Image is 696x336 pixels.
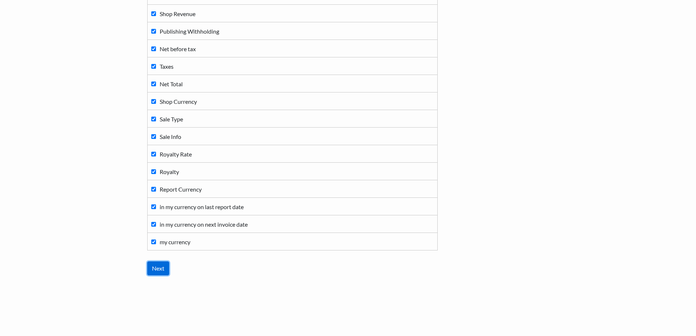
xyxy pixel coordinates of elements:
input: Taxes [151,64,156,69]
input: Royalty Rate [151,152,156,156]
span: Taxes [160,63,174,70]
input: Sale Info [151,134,156,139]
span: in my currency on last report date [160,203,244,210]
span: Shop Currency [160,98,197,105]
input: in my currency on last report date [151,204,156,209]
input: Sale Type [151,117,156,121]
span: Net Total [160,80,183,87]
span: Net before tax [160,45,196,52]
span: Shop Revenue [160,10,195,17]
input: Net Total [151,82,156,86]
input: Shop Currency [151,99,156,104]
span: my currency [160,238,190,245]
span: in my currency on next invoice date [160,221,248,228]
input: Royalty [151,169,156,174]
span: Sale Type [160,116,183,122]
input: Publishing Withholding [151,29,156,34]
input: Report Currency [151,187,156,192]
span: Royalty [160,168,179,175]
span: Sale Info [160,133,181,140]
span: Report Currency [160,186,202,193]
span: Publishing Withholding [160,28,219,35]
span: Royalty Rate [160,151,192,158]
input: my currency [151,239,156,244]
input: Shop Revenue [151,11,156,16]
input: Next [147,261,169,275]
input: in my currency on next invoice date [151,222,156,227]
input: Net before tax [151,46,156,51]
